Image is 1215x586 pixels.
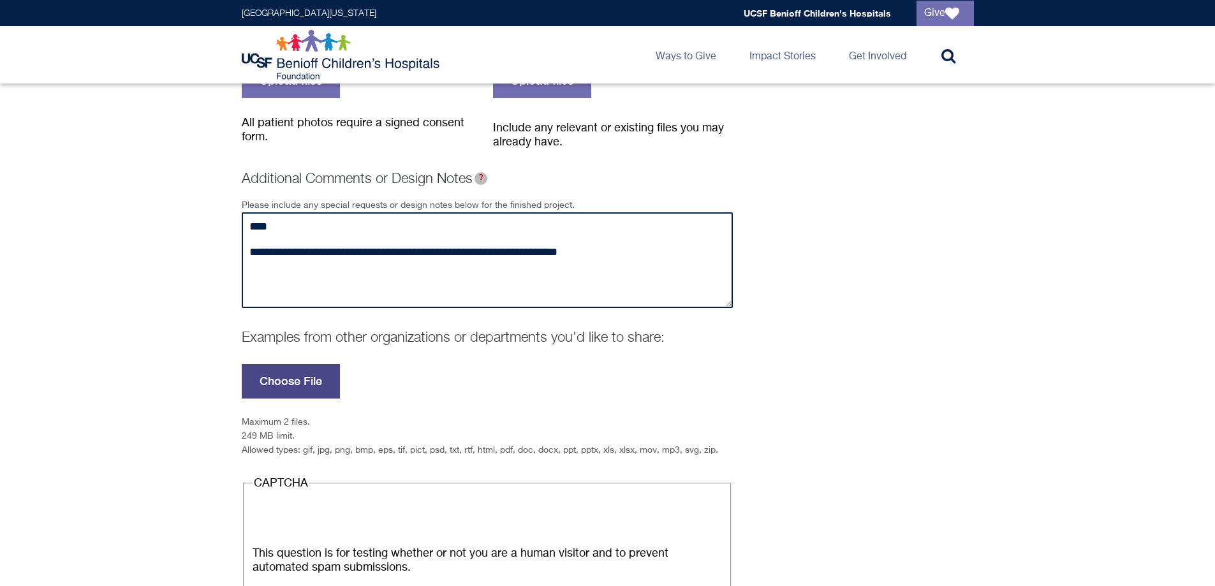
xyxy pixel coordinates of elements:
div: Please include any special requests or design notes below for the finished project. [242,198,733,212]
a: Ways to Give [645,26,726,84]
div: Maximum 2 files. 249 MB limit. Allowed types: gif, jpg, png, bmp, eps, tif, pict, psd, txt, rtf, ... [242,415,733,457]
iframe: Widget containing checkbox for hCaptcha security challenge [253,494,445,543]
a: UCSF Benioff Children's Hospitals [744,8,891,18]
div: All patient photos require a signed consent form. [242,116,482,144]
label: Choose File [242,364,340,399]
span: ? [479,174,483,182]
div: This question is for testing whether or not you are a human visitor and to prevent automated spam... [253,546,721,575]
a: Get Involved [839,26,917,84]
a: [GEOGRAPHIC_DATA][US_STATE] [242,9,376,18]
img: Logo for UCSF Benioff Children's Hospitals Foundation [242,29,443,80]
legend: CAPTCHA [253,476,309,490]
label: Examples from other organizations or departments you'd like to share: [242,331,665,345]
a: Give [917,1,974,26]
label: Additional Comments or Design Notes [242,172,490,186]
div: Include any relevant or existing files you may already have. [493,121,733,149]
a: Impact Stories [739,26,826,84]
span: Examples [475,172,487,185]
